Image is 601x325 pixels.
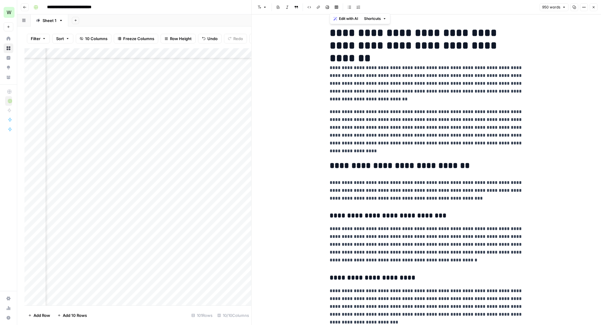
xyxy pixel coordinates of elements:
[54,311,91,320] button: Add 10 Rows
[364,16,381,21] span: Shortcuts
[34,312,50,318] span: Add Row
[4,34,13,43] a: Home
[224,34,247,43] button: Redo
[85,36,107,42] span: 10 Columns
[56,36,64,42] span: Sort
[4,43,13,53] a: Browse
[215,311,251,320] div: 10/10 Columns
[4,63,13,72] a: Opportunities
[170,36,192,42] span: Row Height
[198,34,222,43] button: Undo
[331,15,360,23] button: Edit with AI
[24,311,54,320] button: Add Row
[43,17,56,24] div: Sheet 1
[31,36,40,42] span: Filter
[4,53,13,63] a: Insights
[4,5,13,20] button: Workspace: Workspace1
[4,294,13,303] a: Settings
[31,14,68,27] a: Sheet 1
[27,34,50,43] button: Filter
[114,34,158,43] button: Freeze Columns
[4,72,13,82] a: Your Data
[339,16,358,21] span: Edit with AI
[189,311,215,320] div: 101 Rows
[539,3,568,11] button: 950 words
[233,36,243,42] span: Redo
[207,36,218,42] span: Undo
[52,34,73,43] button: Sort
[362,15,389,23] button: Shortcuts
[123,36,154,42] span: Freeze Columns
[7,9,11,16] span: W
[76,34,111,43] button: 10 Columns
[542,5,560,10] span: 950 words
[4,313,13,323] button: Help + Support
[161,34,196,43] button: Row Height
[63,312,87,318] span: Add 10 Rows
[4,303,13,313] a: Usage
